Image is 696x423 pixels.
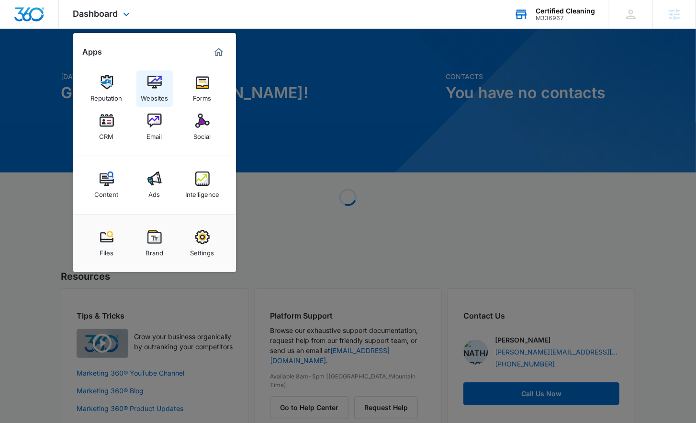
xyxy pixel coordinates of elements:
[89,70,125,107] a: Reputation
[536,15,595,22] div: account id
[194,128,211,140] div: Social
[89,225,125,262] a: Files
[147,128,162,140] div: Email
[146,244,163,257] div: Brand
[184,70,221,107] a: Forms
[89,109,125,145] a: CRM
[100,244,113,257] div: Files
[211,45,226,60] a: Marketing 360® Dashboard
[95,186,119,198] div: Content
[136,109,173,145] a: Email
[73,9,118,19] span: Dashboard
[184,167,221,203] a: Intelligence
[136,225,173,262] a: Brand
[136,70,173,107] a: Websites
[184,109,221,145] a: Social
[193,90,212,102] div: Forms
[149,186,160,198] div: Ads
[191,244,214,257] div: Settings
[184,225,221,262] a: Settings
[100,128,114,140] div: CRM
[83,47,102,57] h2: Apps
[91,90,123,102] div: Reputation
[89,167,125,203] a: Content
[141,90,168,102] div: Websites
[136,167,173,203] a: Ads
[185,186,219,198] div: Intelligence
[536,7,595,15] div: account name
